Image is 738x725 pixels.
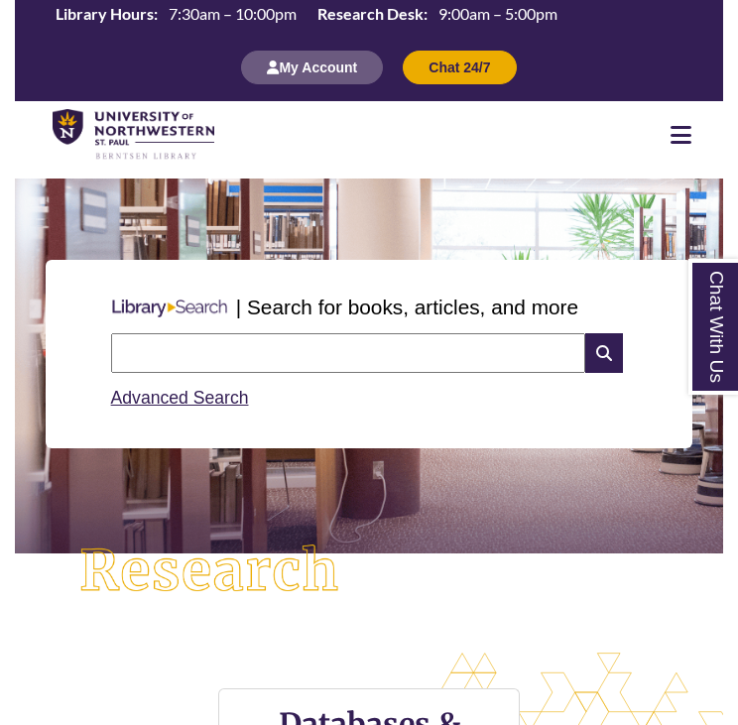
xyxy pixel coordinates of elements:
button: My Account [241,51,383,84]
a: Advanced Search [111,388,249,408]
table: Hours Today [48,3,565,28]
span: 9:00am – 5:00pm [438,4,557,23]
a: My Account [241,59,383,75]
img: Libary Search [103,292,236,324]
span: 7:30am – 10:00pm [169,4,297,23]
th: Research Desk: [309,3,430,25]
img: UNWSP Library Logo [53,109,214,161]
th: Library Hours: [48,3,161,25]
a: Chat 24/7 [403,59,516,75]
i: Search [585,333,623,373]
img: Research [51,516,369,627]
button: Chat 24/7 [403,51,516,84]
a: Hours Today [48,3,565,30]
p: | Search for books, articles, and more [236,292,578,322]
